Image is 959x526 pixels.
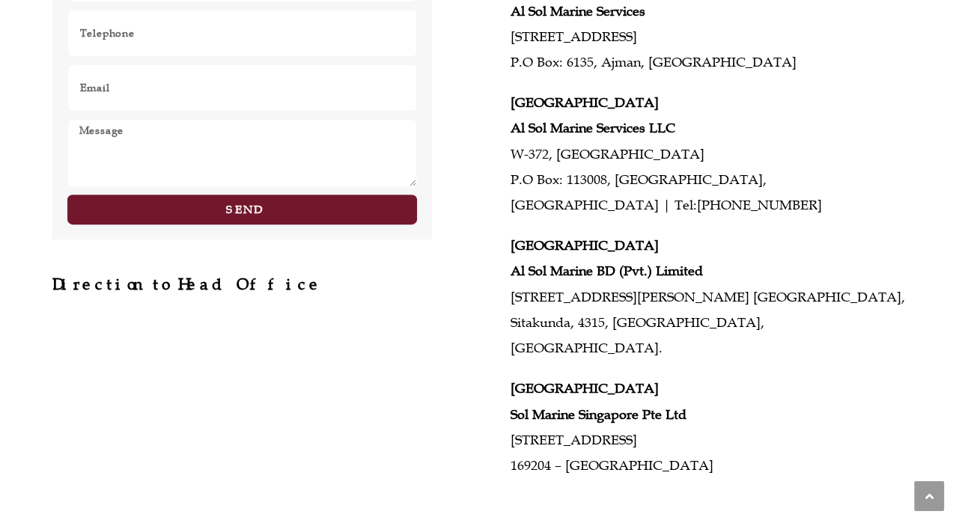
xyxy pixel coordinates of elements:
a: Scroll to the top of the page [914,481,944,511]
p: [STREET_ADDRESS][PERSON_NAME] [GEOGRAPHIC_DATA], Sitakunda, 4315, [GEOGRAPHIC_DATA], [GEOGRAPHIC_... [511,233,906,361]
strong: [GEOGRAPHIC_DATA] [511,380,659,397]
p: W-372, [GEOGRAPHIC_DATA] P.O Box: 113008, [GEOGRAPHIC_DATA], [GEOGRAPHIC_DATA] | Tel: [511,90,906,218]
strong: Al Sol Marine BD (Pvt.) Limited [511,263,703,279]
strong: Al Sol Marine Services [511,3,645,19]
iframe: 25.431702654679253, 55.53054653045025 [52,308,432,450]
p: [STREET_ADDRESS] 169204 – [GEOGRAPHIC_DATA] [511,376,906,478]
span: Send [226,204,262,215]
strong: Sol Marine Singapore Pte Ltd [511,406,686,423]
h2: Direction to Head Office [52,277,432,293]
button: Send [67,195,417,224]
input: Email [67,64,417,111]
strong: [GEOGRAPHIC_DATA] [511,237,659,254]
input: Only numbers and phone characters (#, -, *, etc) are accepted. [67,10,417,57]
strong: [GEOGRAPHIC_DATA] [511,94,659,111]
a: [PHONE_NUMBER] [697,197,822,213]
strong: Al Sol Marine Services LLC [511,120,675,136]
